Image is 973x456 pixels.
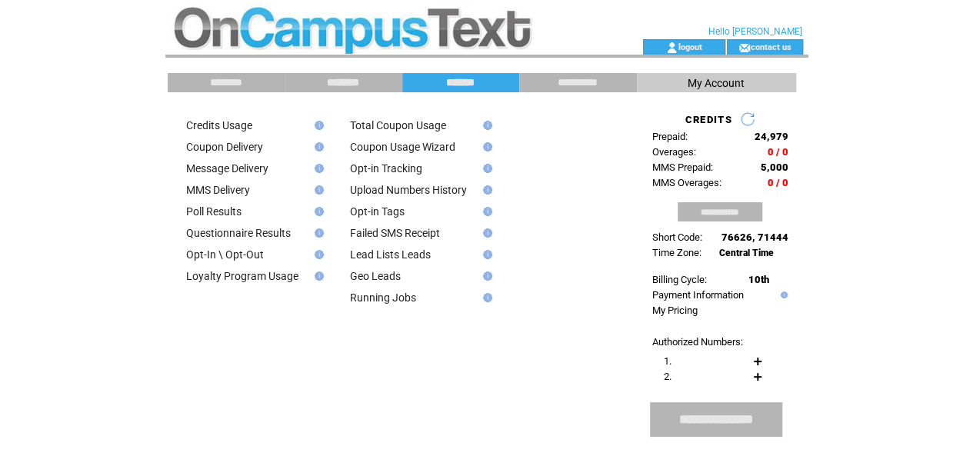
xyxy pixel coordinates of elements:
[186,184,250,196] a: MMS Delivery
[761,161,788,173] span: 5,000
[652,274,707,285] span: Billing Cycle:
[350,291,416,304] a: Running Jobs
[652,336,743,348] span: Authorized Numbers:
[652,161,713,173] span: MMS Prepaid:
[350,141,455,153] a: Coupon Usage Wizard
[350,119,446,131] a: Total Coupon Usage
[186,227,291,239] a: Questionnaire Results
[186,270,298,282] a: Loyalty Program Usage
[678,42,701,52] a: logout
[310,228,324,238] img: help.gif
[310,164,324,173] img: help.gif
[186,248,264,261] a: Opt-In \ Opt-Out
[310,271,324,281] img: help.gif
[478,228,492,238] img: help.gif
[310,185,324,195] img: help.gif
[310,121,324,130] img: help.gif
[478,207,492,216] img: help.gif
[350,270,401,282] a: Geo Leads
[652,131,688,142] span: Prepaid:
[186,119,252,131] a: Credits Usage
[478,185,492,195] img: help.gif
[708,26,802,37] span: Hello [PERSON_NAME]
[750,42,791,52] a: contact us
[768,177,788,188] span: 0 / 0
[721,231,788,243] span: 76626, 71444
[478,164,492,173] img: help.gif
[478,250,492,259] img: help.gif
[310,207,324,216] img: help.gif
[664,371,671,382] span: 2.
[350,205,405,218] a: Opt-in Tags
[478,293,492,302] img: help.gif
[738,42,750,54] img: contact_us_icon.gif
[685,114,731,125] span: CREDITS
[652,247,701,258] span: Time Zone:
[186,141,263,153] a: Coupon Delivery
[186,205,242,218] a: Poll Results
[666,42,678,54] img: account_icon.gif
[310,250,324,259] img: help.gif
[478,271,492,281] img: help.gif
[664,355,671,367] span: 1.
[478,121,492,130] img: help.gif
[310,142,324,151] img: help.gif
[777,291,788,298] img: help.gif
[652,305,698,316] a: My Pricing
[350,184,467,196] a: Upload Numbers History
[652,146,696,158] span: Overages:
[186,162,268,175] a: Message Delivery
[652,231,702,243] span: Short Code:
[748,274,769,285] span: 10th
[350,248,431,261] a: Lead Lists Leads
[350,227,440,239] a: Failed SMS Receipt
[652,289,744,301] a: Payment Information
[652,177,721,188] span: MMS Overages:
[768,146,788,158] span: 0 / 0
[719,248,774,258] span: Central Time
[350,162,422,175] a: Opt-in Tracking
[688,77,745,89] span: My Account
[478,142,492,151] img: help.gif
[755,131,788,142] span: 24,979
